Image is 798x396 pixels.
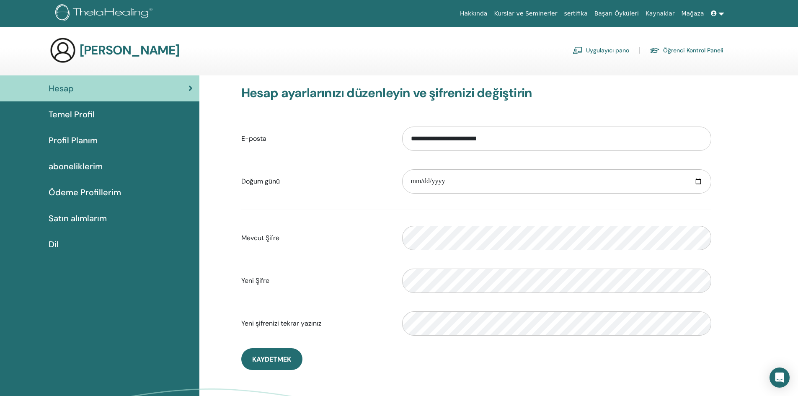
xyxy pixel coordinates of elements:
[55,4,155,23] img: logo.png
[642,6,678,21] a: Kaynaklar
[650,47,660,54] img: graduation-cap.svg
[49,238,59,251] span: Dil
[49,82,74,95] span: Hesap
[235,316,396,331] label: Yeni şifrenizi tekrar yazınız
[678,6,707,21] a: Mağaza
[49,108,95,121] span: Temel Profil
[235,273,396,289] label: Yeni Şifre
[49,212,107,225] span: Satın alımlarım
[457,6,491,21] a: Hakkında
[650,44,723,57] a: Öğrenci Kontrol Paneli
[241,348,302,370] button: Kaydetmek
[591,6,642,21] a: Başarı Öyküleri
[252,355,291,364] span: Kaydetmek
[560,6,591,21] a: sertifika
[491,6,560,21] a: Kurslar ve Seminerler
[770,368,790,388] div: Open Intercom Messenger
[49,160,103,173] span: aboneliklerim
[49,186,121,199] span: Ödeme Profillerim
[235,230,396,246] label: Mevcut Şifre
[235,173,396,189] label: Doğum günü
[573,47,583,54] img: chalkboard-teacher.svg
[241,85,711,101] h3: Hesap ayarlarınızı düzenleyin ve şifrenizi değiştirin
[49,37,76,64] img: generic-user-icon.jpg
[573,44,629,57] a: Uygulayıcı pano
[49,134,98,147] span: Profil Planım
[235,131,396,147] label: E-posta
[80,43,180,58] h3: [PERSON_NAME]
